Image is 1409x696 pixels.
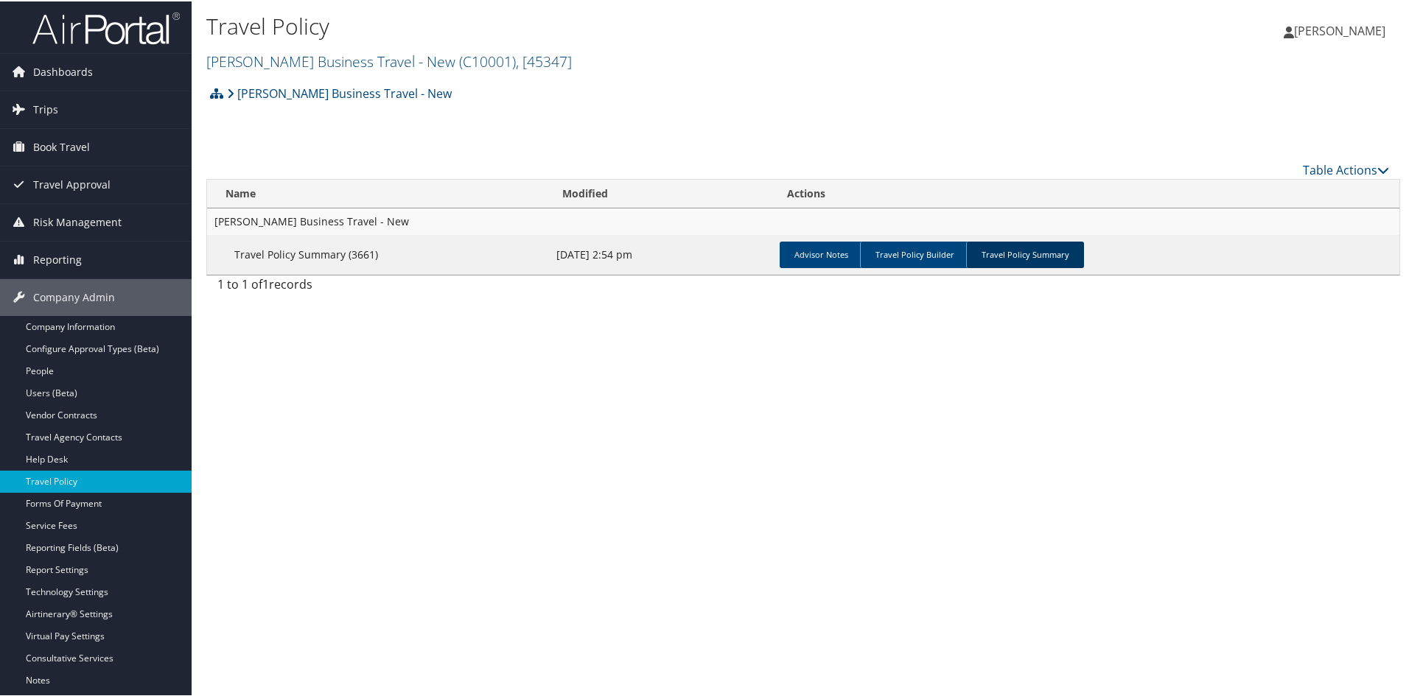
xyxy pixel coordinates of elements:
[33,240,82,277] span: Reporting
[217,274,494,299] div: 1 to 1 of records
[207,207,1399,233] td: [PERSON_NAME] Business Travel - New
[774,178,1399,207] th: Actions
[33,203,122,239] span: Risk Management
[516,50,572,70] span: , [ 45347 ]
[459,50,516,70] span: ( C10001 )
[549,233,774,273] td: [DATE] 2:54 pm
[33,278,115,314] span: Company Admin
[227,77,452,107] a: [PERSON_NAME] Business Travel - New
[206,10,1002,41] h1: Travel Policy
[206,50,572,70] a: [PERSON_NAME] Business Travel - New
[33,90,58,127] span: Trips
[262,275,269,291] span: 1
[32,10,180,44] img: airportal-logo.png
[1294,21,1385,38] span: [PERSON_NAME]
[780,240,863,267] a: Advisor Notes
[33,127,90,164] span: Book Travel
[1303,161,1389,177] a: Table Actions
[549,178,774,207] th: Modified: activate to sort column ascending
[1284,7,1400,52] a: [PERSON_NAME]
[33,165,111,202] span: Travel Approval
[966,240,1084,267] a: Travel Policy Summary
[207,178,549,207] th: Name: activate to sort column descending
[860,240,969,267] a: Travel Policy Builder
[33,52,93,89] span: Dashboards
[207,233,549,273] td: Travel Policy Summary (3661)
